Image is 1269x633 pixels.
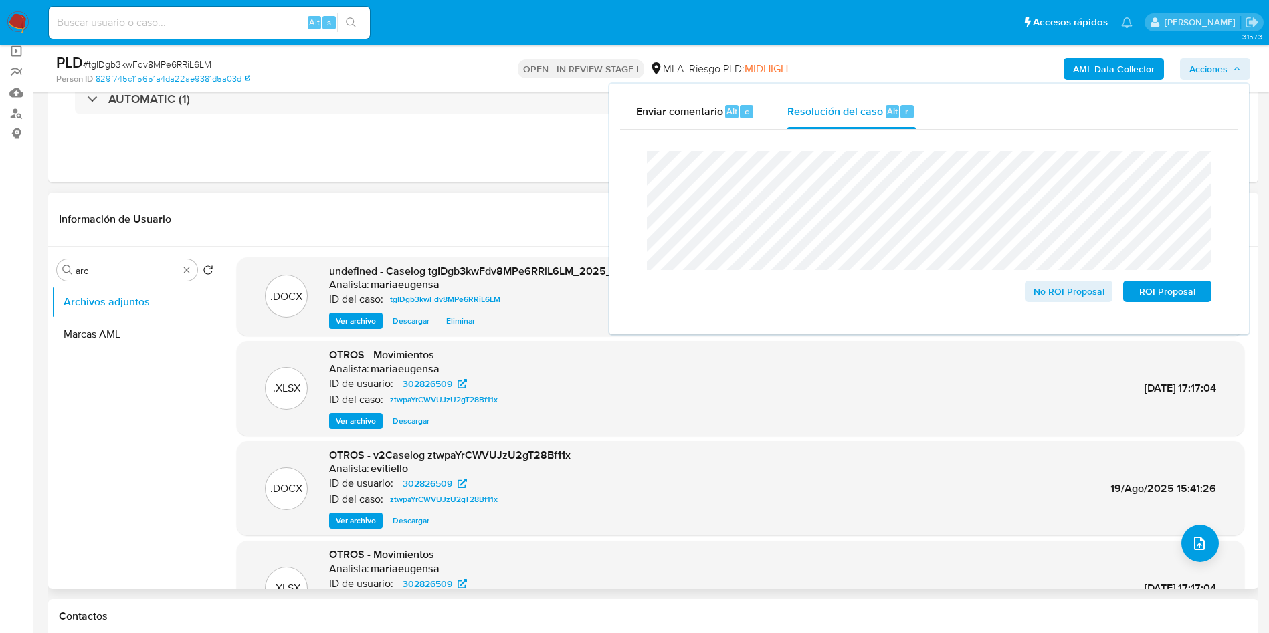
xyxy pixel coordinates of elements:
[336,514,376,527] span: Ver archivo
[1110,481,1216,496] span: 19/Ago/2025 15:41:26
[52,286,219,318] button: Archivos adjuntos
[329,377,393,390] p: ID de usuario:
[403,576,452,592] span: 302826509
[329,362,369,376] p: Analista:
[75,84,1232,114] div: AUTOMATIC (1)
[336,414,376,428] span: Ver archivo
[385,291,506,307] a: tgIDgb3kwFdv8MPe6RRiL6LM
[905,105,908,118] span: r
[1033,15,1108,29] span: Accesos rápidos
[1121,17,1133,28] a: Notificaciones
[273,381,300,396] p: .XLSX
[390,491,498,507] span: ztwpaYrCWVUJzU2gT28Bf11x
[390,392,498,408] span: ztwpaYrCWVUJzU2gT28Bf11x
[395,576,475,592] a: 302826509
[1145,580,1216,596] span: [DATE] 17:17:04
[1133,282,1202,301] span: ROI Proposal
[385,491,503,507] a: ztwpaYrCWVUJzU2gT28Bf11x
[270,289,302,304] p: .DOCX
[329,547,434,562] span: OTROS - Movimientos
[329,263,698,279] span: undefined - Caselog tgIDgb3kwFdv8MPe6RRiL6LM_2025_09_04_14_45_48
[309,16,320,29] span: Alt
[329,313,383,329] button: Ver archivo
[1025,281,1113,302] button: No ROI Proposal
[393,514,429,527] span: Descargar
[636,103,723,118] span: Enviar comentario
[329,562,369,576] p: Analista:
[1064,58,1164,80] button: AML Data Collector
[371,278,440,291] h6: mariaeugensa
[83,57,211,71] span: # tgIDgb3kwFdv8MPe6RRiL6LM
[96,73,250,85] a: 829f745c115651a4da22ae9381d5a03d
[329,393,383,406] p: ID del caso:
[329,347,434,362] span: OTROS - Movimientos
[1242,31,1262,42] span: 3.157.3
[336,314,376,328] span: Ver archivo
[395,376,475,392] a: 302826509
[1165,16,1240,29] p: mariaeugenia.sanchez@mercadolibre.com
[181,265,192,275] button: Borrar
[689,61,788,76] span: Riesgo PLD:
[446,314,475,328] span: Eliminar
[518,59,644,78] p: OPEN - IN REVIEW STAGE I
[327,16,331,29] span: s
[270,481,302,496] p: .DOCX
[76,265,179,277] input: Buscar
[745,61,788,76] span: MIDHIGH
[393,314,429,328] span: Descargar
[329,577,393,590] p: ID de usuario:
[787,103,883,118] span: Resolución del caso
[1189,58,1228,80] span: Acciones
[329,278,369,291] p: Analista:
[1145,380,1216,396] span: [DATE] 17:17:04
[395,475,475,491] a: 302826509
[1181,525,1219,562] button: upload-file
[1123,281,1211,302] button: ROI Proposal
[403,376,452,392] span: 302826509
[49,14,370,31] input: Buscar usuario o caso...
[745,105,749,118] span: c
[1073,58,1155,80] b: AML Data Collector
[52,318,219,350] button: Marcas AML
[1245,15,1259,29] a: Salir
[59,610,1248,623] h1: Contactos
[59,213,171,226] h1: Información de Usuario
[56,73,93,85] b: Person ID
[329,462,369,475] p: Analista:
[393,414,429,428] span: Descargar
[403,475,452,491] span: 302826509
[62,265,73,275] button: Buscar
[329,413,383,429] button: Ver archivo
[386,513,436,529] button: Descargar
[329,477,393,490] p: ID de usuario:
[329,513,383,529] button: Ver archivo
[56,51,83,73] b: PLD
[887,105,898,118] span: Alt
[371,562,440,576] h6: mariaeugensa
[203,265,213,279] button: Volver al orden por defecto
[385,392,503,408] a: ztwpaYrCWVUJzU2gT28Bf11x
[371,362,440,376] h6: mariaeugensa
[329,293,383,306] p: ID del caso:
[371,462,408,475] h6: evitiello
[386,413,436,429] button: Descargar
[108,92,190,106] h3: AUTOMATIC (1)
[273,581,300,596] p: .XLSX
[650,61,684,76] div: MLA
[726,105,737,118] span: Alt
[440,313,482,329] button: Eliminar
[1180,58,1250,80] button: Acciones
[386,313,436,329] button: Descargar
[390,291,500,307] span: tgIDgb3kwFdv8MPe6RRiL6LM
[337,13,365,32] button: search-icon
[329,493,383,506] p: ID del caso:
[1034,282,1104,301] span: No ROI Proposal
[329,447,571,463] span: OTROS - v2Caselog ztwpaYrCWVUJzU2gT28Bf11x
